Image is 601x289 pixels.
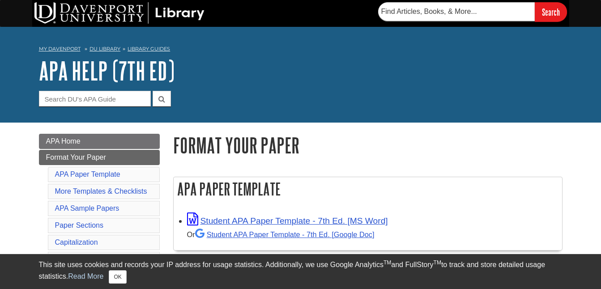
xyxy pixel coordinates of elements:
a: APA Home [39,134,160,149]
a: Read More [68,272,103,280]
a: APA Paper Template [55,170,120,178]
h1: Format Your Paper [173,134,563,157]
small: Or [187,230,375,238]
input: Search DU's APA Guide [39,91,151,106]
a: APA Help (7th Ed) [39,57,175,85]
h2: APA Paper Template [174,177,562,201]
div: This site uses cookies and records your IP address for usage statistics. Additionally, we use Goo... [39,259,563,284]
a: My Davenport [39,45,81,53]
a: DU Library [90,46,120,52]
img: DU Library [34,2,205,24]
a: APA Sample Papers [55,204,119,212]
span: APA Home [46,137,81,145]
a: Paper Sections [55,221,104,229]
sup: TM [434,259,441,266]
a: Capitalization [55,238,98,246]
a: Format Your Paper [39,150,160,165]
a: Link opens in new window [187,216,388,225]
input: Find Articles, Books, & More... [378,2,535,21]
button: Close [109,270,126,284]
form: Searches DU Library's articles, books, and more [378,2,567,21]
span: Format Your Paper [46,153,106,161]
input: Search [535,2,567,21]
a: More Templates & Checklists [55,187,147,195]
nav: breadcrumb [39,43,563,57]
a: Library Guides [128,46,170,52]
a: Student APA Paper Template - 7th Ed. [Google Doc] [195,230,375,238]
sup: TM [384,259,391,266]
